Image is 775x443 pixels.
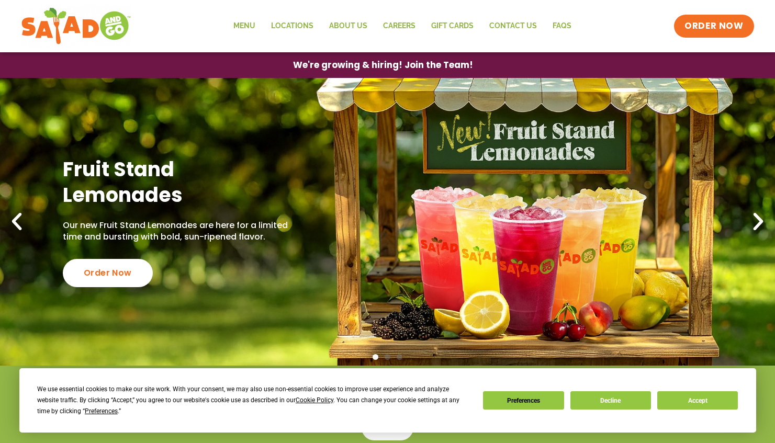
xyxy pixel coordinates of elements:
span: We're growing & hiring! Join the Team! [293,61,473,70]
button: Accept [657,391,738,410]
span: Preferences [85,407,118,415]
img: new-SAG-logo-768×292 [21,5,131,47]
a: Locations [263,14,321,38]
div: Cookie Consent Prompt [19,368,756,433]
p: Our new Fruit Stand Lemonades are here for a limited time and bursting with bold, sun-ripened fla... [63,220,298,243]
div: Previous slide [5,210,28,233]
button: Decline [570,391,651,410]
a: FAQs [545,14,579,38]
nav: Menu [226,14,579,38]
a: ORDER NOW [674,15,754,38]
div: Order Now [63,259,153,287]
span: Go to slide 1 [373,354,378,360]
button: Preferences [483,391,564,410]
span: ORDER NOW [684,20,743,32]
a: GIFT CARDS [423,14,481,38]
a: About Us [321,14,375,38]
h2: Fruit Stand Lemonades [63,156,298,208]
a: Menu [226,14,263,38]
span: Go to slide 3 [397,354,402,360]
span: Go to slide 2 [385,354,390,360]
a: We're growing & hiring! Join the Team! [277,53,489,77]
div: We use essential cookies to make our site work. With your consent, we may also use non-essential ... [37,384,470,417]
div: Next slide [747,210,770,233]
a: Careers [375,14,423,38]
a: Contact Us [481,14,545,38]
span: Cookie Policy [296,396,333,404]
